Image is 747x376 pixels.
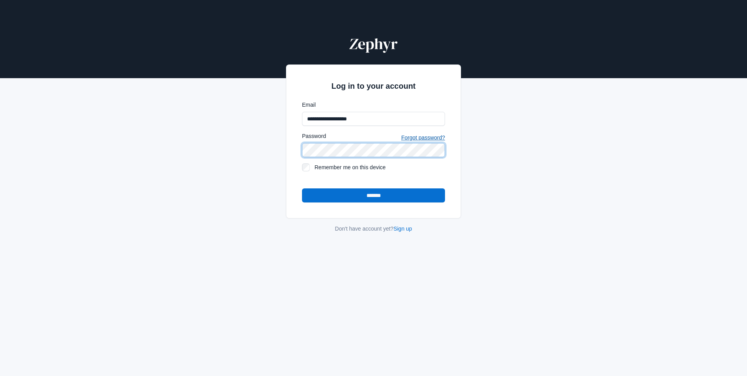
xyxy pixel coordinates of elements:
label: Email [302,101,445,109]
img: Zephyr Logo [348,34,399,53]
div: Don't have account yet? [286,225,461,233]
h2: Log in to your account [302,81,445,91]
a: Forgot password? [401,134,445,141]
a: Sign up [393,226,412,232]
label: Password [302,132,326,140]
label: Remember me on this device [315,163,445,171]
